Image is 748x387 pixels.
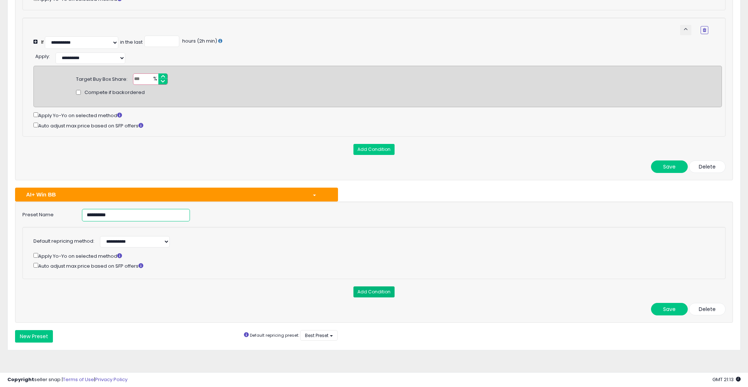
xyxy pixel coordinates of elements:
[353,144,395,155] button: Add Condition
[300,330,338,341] button: Best Preset
[120,39,143,46] div: in the last
[35,51,50,60] div: :
[35,53,49,60] span: Apply
[17,209,76,218] label: Preset Name
[651,303,688,315] button: Save
[33,252,708,260] div: Apply Yo-Yo on selected method
[33,121,722,130] div: Auto adjust max price based on SFP offers
[682,26,689,33] span: keyboard_arrow_up
[353,286,395,297] button: Add Condition
[84,89,145,96] span: Compete if backordered
[651,160,688,173] button: Save
[712,376,741,383] span: 2025-10-6 21:13 GMT
[305,332,328,339] span: Best Preset
[33,111,722,119] div: Apply Yo-Yo on selected method
[63,376,94,383] a: Terms of Use
[76,73,127,83] div: Target Buy Box Share:
[7,376,127,383] div: seller snap | |
[33,261,708,270] div: Auto adjust max price based on SFP offers
[181,37,217,44] span: hours (2h min)
[250,332,299,338] small: Default repricing preset:
[7,376,34,383] strong: Copyright
[21,191,307,198] div: AI+ Win BB
[689,303,726,315] button: Delete
[15,330,53,343] button: New Preset
[689,160,726,173] button: Delete
[15,188,338,201] button: AI+ Win BB
[703,28,706,32] i: Remove Condition
[680,25,691,35] button: keyboard_arrow_up
[95,376,127,383] a: Privacy Policy
[149,74,161,85] span: %
[33,238,94,245] label: Default repricing method:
